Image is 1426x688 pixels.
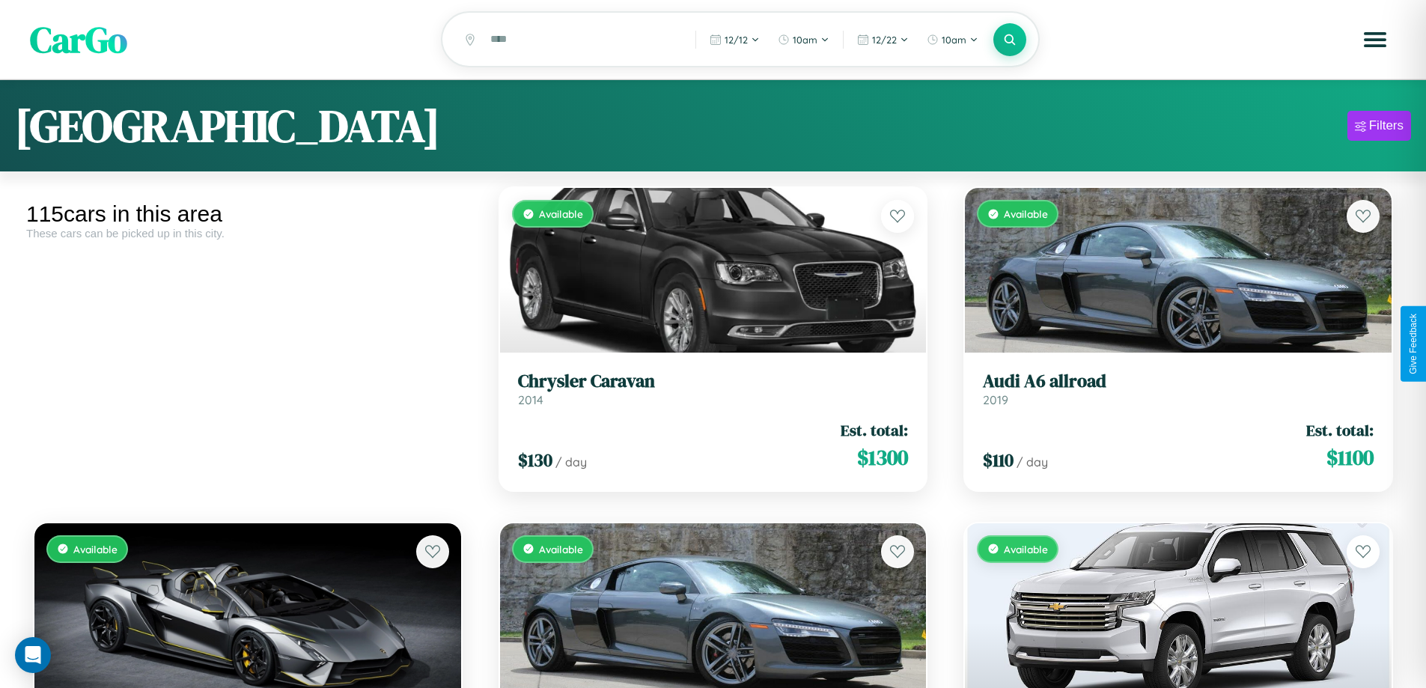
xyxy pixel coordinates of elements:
div: Open Intercom Messenger [15,637,51,673]
span: CarGo [30,15,127,64]
div: Give Feedback [1408,314,1419,374]
button: Open menu [1354,19,1396,61]
span: Available [1004,207,1048,220]
span: $ 1300 [857,442,908,472]
button: 10am [770,28,837,52]
span: 12 / 22 [872,34,897,46]
a: Audi A6 allroad2019 [983,371,1374,407]
span: Available [1004,543,1048,555]
button: 10am [919,28,986,52]
button: 12/22 [850,28,916,52]
span: $ 110 [983,448,1014,472]
span: Available [539,543,583,555]
h3: Audi A6 allroad [983,371,1374,392]
div: These cars can be picked up in this city. [26,227,469,240]
span: / day [1017,454,1048,469]
span: $ 130 [518,448,552,472]
button: Filters [1347,111,1411,141]
button: 12/12 [702,28,767,52]
div: Filters [1369,118,1404,133]
span: Est. total: [1306,419,1374,441]
div: 115 cars in this area [26,201,469,227]
span: 10am [793,34,817,46]
span: Available [73,543,118,555]
span: Available [539,207,583,220]
span: 10am [942,34,966,46]
span: 2019 [983,392,1008,407]
a: Chrysler Caravan2014 [518,371,909,407]
span: $ 1100 [1326,442,1374,472]
span: 12 / 12 [725,34,748,46]
span: Est. total: [841,419,908,441]
span: / day [555,454,587,469]
span: 2014 [518,392,543,407]
h1: [GEOGRAPHIC_DATA] [15,95,440,156]
h3: Chrysler Caravan [518,371,909,392]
